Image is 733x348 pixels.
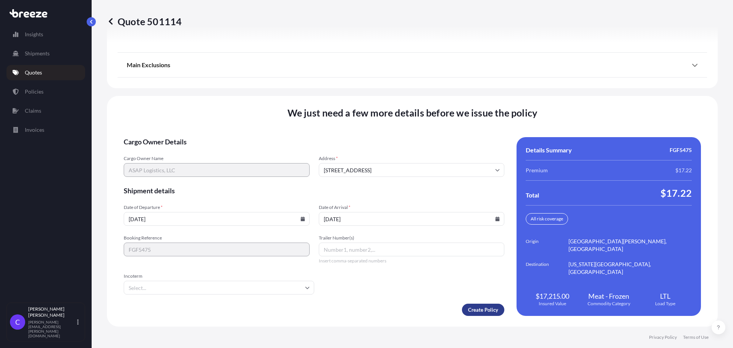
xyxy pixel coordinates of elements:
a: Quotes [6,65,85,80]
div: Main Exclusions [127,56,698,74]
input: mm/dd/yyyy [319,212,505,226]
span: [GEOGRAPHIC_DATA][PERSON_NAME], [GEOGRAPHIC_DATA] [568,238,692,253]
span: Shipment details [124,186,504,195]
span: Destination [526,261,568,276]
span: Address [319,155,505,162]
input: Your internal reference [124,243,310,256]
p: Policies [25,88,44,95]
p: Quotes [25,69,42,76]
span: Incoterm [124,273,314,279]
span: Date of Departure [124,204,310,210]
span: Insured Value [539,301,566,307]
p: Invoices [25,126,44,134]
span: Origin [526,238,568,253]
input: Cargo owner address [319,163,505,177]
button: Create Policy [462,304,504,316]
a: Shipments [6,46,85,61]
span: Details Summary [526,146,572,154]
span: Cargo Owner Name [124,155,310,162]
span: Commodity Category [588,301,630,307]
span: $17.22 [660,187,692,199]
a: Insights [6,27,85,42]
p: Create Policy [468,306,498,314]
span: $17,215.00 [536,291,569,301]
input: Number1, number2,... [319,243,505,256]
span: FGF5475 [670,146,692,154]
p: Shipments [25,50,50,57]
span: C [15,318,20,326]
a: Privacy Policy [649,334,677,340]
input: Select... [124,281,314,295]
span: Booking Reference [124,235,310,241]
p: Quote 501114 [107,15,182,28]
span: $17.22 [675,167,692,174]
span: Main Exclusions [127,61,170,69]
span: Trailer Number(s) [319,235,505,241]
a: Terms of Use [683,334,709,340]
a: Invoices [6,122,85,138]
div: All risk coverage [526,213,568,225]
p: Insights [25,31,43,38]
span: Load Type [655,301,675,307]
p: [PERSON_NAME][EMAIL_ADDRESS][PERSON_NAME][DOMAIN_NAME] [28,320,76,338]
span: Total [526,191,539,199]
span: Meat - Frozen [588,291,629,301]
span: LTL [660,291,670,301]
span: Insert comma-separated numbers [319,258,505,264]
a: Policies [6,84,85,99]
span: [US_STATE][GEOGRAPHIC_DATA], [GEOGRAPHIC_DATA] [568,261,692,276]
p: Claims [25,107,41,115]
span: We just need a few more details before we issue the policy [287,107,538,119]
input: mm/dd/yyyy [124,212,310,226]
p: [PERSON_NAME] [PERSON_NAME] [28,306,76,318]
a: Claims [6,103,85,118]
span: Premium [526,167,548,174]
span: Date of Arrival [319,204,505,210]
span: Cargo Owner Details [124,137,504,146]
